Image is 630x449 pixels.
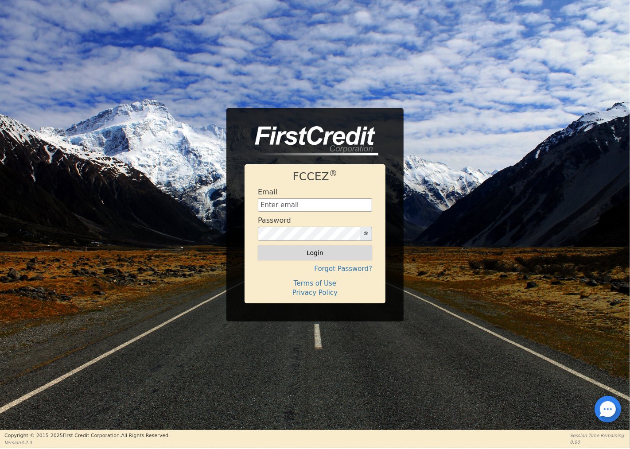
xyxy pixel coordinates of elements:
h4: Email [258,188,277,196]
h4: Password [258,216,291,224]
img: logo-CMu_cnol.png [245,126,378,155]
h1: FCCEZ [258,170,372,183]
button: Login [258,245,372,260]
input: password [258,227,361,241]
p: 0:00 [570,439,626,445]
span: All Rights Reserved. [121,433,170,438]
h4: Privacy Policy [258,289,372,297]
input: Enter email [258,198,372,212]
h4: Terms of Use [258,279,372,287]
h4: Forgot Password? [258,265,372,273]
p: Copyright © 2015- 2025 First Credit Corporation. [4,432,170,440]
sup: ® [329,169,338,178]
p: Session Time Remaining: [570,432,626,439]
p: Version 3.2.3 [4,439,170,446]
